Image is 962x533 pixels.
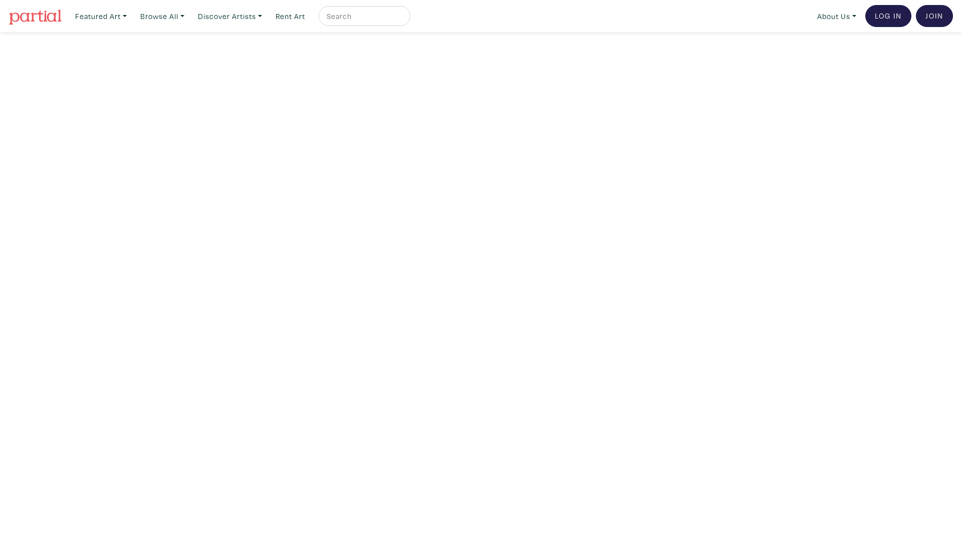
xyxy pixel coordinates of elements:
a: Discover Artists [193,6,267,27]
a: Log In [865,5,911,27]
a: Rent Art [271,6,310,27]
a: Join [916,5,953,27]
a: Featured Art [71,6,131,27]
a: Browse All [136,6,189,27]
a: About Us [813,6,861,27]
input: Search [326,10,401,23]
